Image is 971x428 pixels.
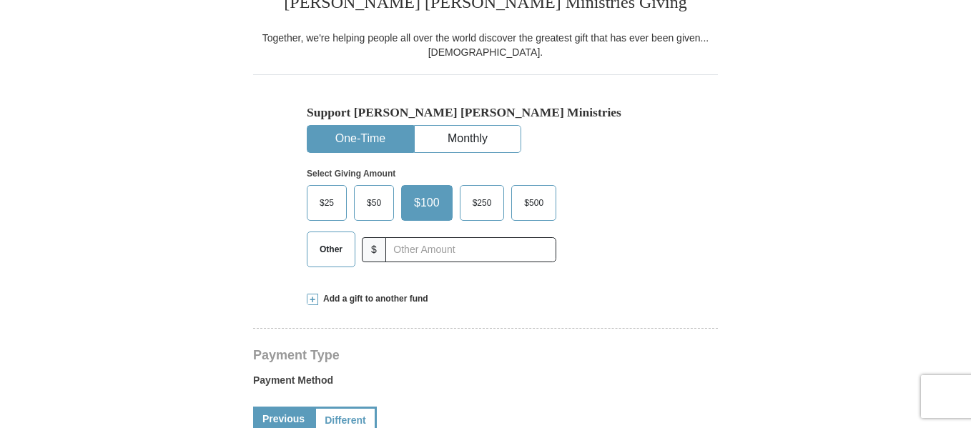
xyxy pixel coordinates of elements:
label: Payment Method [253,373,718,394]
span: $500 [517,192,551,214]
span: $50 [360,192,388,214]
strong: Select Giving Amount [307,169,395,179]
span: Other [312,239,350,260]
h5: Support [PERSON_NAME] [PERSON_NAME] Ministries [307,105,664,120]
span: Add a gift to another fund [318,293,428,305]
button: One-Time [307,126,413,152]
div: Together, we're helping people all over the world discover the greatest gift that has ever been g... [253,31,718,59]
span: $100 [407,192,447,214]
span: $25 [312,192,341,214]
span: $250 [465,192,499,214]
button: Monthly [415,126,521,152]
h4: Payment Type [253,349,718,361]
input: Other Amount [385,237,556,262]
span: $ [362,237,386,262]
